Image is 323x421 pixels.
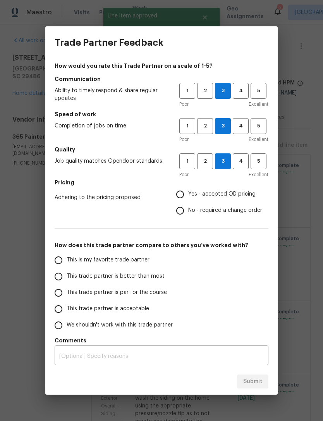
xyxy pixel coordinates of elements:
[249,100,268,108] span: Excellent
[180,122,194,131] span: 1
[55,62,268,70] h4: How would you rate this Trade Partner on a scale of 1-5?
[55,157,167,165] span: Job quality matches Opendoor standards
[55,194,164,201] span: Adhering to the pricing proposed
[188,190,256,198] span: Yes - accepted OD pricing
[198,122,212,131] span: 2
[67,289,167,297] span: This trade partner is par for the course
[251,86,266,95] span: 5
[55,122,167,130] span: Completion of jobs on time
[67,305,149,313] span: This trade partner is acceptable
[179,171,189,179] span: Poor
[180,157,194,166] span: 1
[215,122,230,131] span: 3
[251,153,266,169] button: 5
[233,118,249,134] button: 4
[249,171,268,179] span: Excellent
[55,241,268,249] h5: How does this trade partner compare to others you’ve worked with?
[233,153,249,169] button: 4
[67,321,173,329] span: We shouldn't work with this trade partner
[176,186,268,219] div: Pricing
[55,179,268,186] h5: Pricing
[67,272,165,280] span: This trade partner is better than most
[198,157,212,166] span: 2
[215,118,231,134] button: 3
[188,206,262,215] span: No - required a change order
[197,153,213,169] button: 2
[251,83,266,99] button: 5
[55,37,163,48] h3: Trade Partner Feedback
[234,157,248,166] span: 4
[233,83,249,99] button: 4
[55,337,268,344] h5: Comments
[180,86,194,95] span: 1
[251,118,266,134] button: 5
[55,146,268,153] h5: Quality
[251,122,266,131] span: 5
[197,118,213,134] button: 2
[234,122,248,131] span: 4
[179,153,195,169] button: 1
[179,136,189,143] span: Poor
[55,87,167,102] span: Ability to timely respond & share regular updates
[67,256,149,264] span: This is my favorite trade partner
[179,118,195,134] button: 1
[197,83,213,99] button: 2
[55,110,268,118] h5: Speed of work
[179,100,189,108] span: Poor
[215,153,231,169] button: 3
[215,83,231,99] button: 3
[249,136,268,143] span: Excellent
[55,75,268,83] h5: Communication
[198,86,212,95] span: 2
[215,86,230,95] span: 3
[251,157,266,166] span: 5
[55,252,268,333] div: How does this trade partner compare to others you’ve worked with?
[234,86,248,95] span: 4
[179,83,195,99] button: 1
[215,157,230,166] span: 3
